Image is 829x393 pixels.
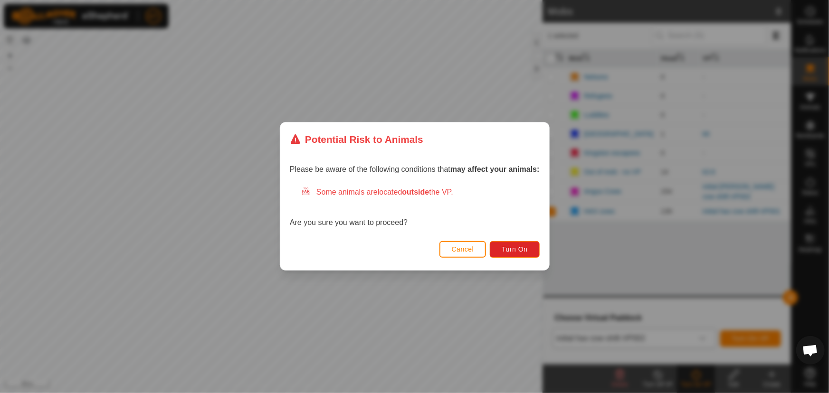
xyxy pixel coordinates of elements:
div: Some animals are [301,187,540,198]
button: Turn On [490,241,539,258]
div: Open chat [796,336,825,365]
strong: may affect your animals: [450,166,540,174]
span: Please be aware of the following conditions that [290,166,540,174]
button: Cancel [439,241,486,258]
span: located the VP. [378,188,453,196]
strong: outside [402,188,429,196]
span: Turn On [502,246,527,253]
div: Potential Risk to Animals [290,132,423,147]
span: Cancel [451,246,474,253]
div: Are you sure you want to proceed? [290,187,540,229]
